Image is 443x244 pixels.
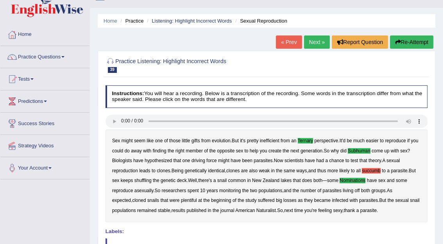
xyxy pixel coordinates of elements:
button: Report Question [332,35,388,49]
b: have [133,158,143,163]
b: genetically [185,168,207,173]
b: reproduce [112,188,133,193]
b: of [164,138,168,143]
b: asexually [134,188,154,193]
b: might [218,158,229,163]
b: feeling [318,208,332,213]
b: cloned [132,198,146,203]
b: beginning [211,198,231,203]
b: Sex [112,138,120,143]
a: Practice Questions [0,46,89,65]
a: Listening: Highlight Incorrect Words [152,18,232,24]
b: big [276,198,282,203]
span: 39 [108,67,117,73]
b: living [343,188,353,193]
b: might [121,138,133,143]
b: the [153,178,159,183]
b: parasite [360,208,377,213]
b: American [235,208,255,213]
b: all [356,168,361,173]
b: does [302,178,312,183]
b: inefficient [260,138,279,143]
li: Sexual Reproduction [233,17,287,25]
b: sex [400,148,407,154]
b: pretty [247,138,259,143]
b: chance [329,158,344,163]
b: So [323,148,329,154]
b: ternary [298,138,313,143]
b: A [382,158,385,163]
b: and [308,168,316,173]
b: an [291,138,296,143]
b: away [131,148,142,154]
b: sex [236,148,243,154]
b: So [277,208,283,213]
b: the [276,168,282,173]
b: in [207,208,211,213]
b: the [203,198,210,203]
b: expected [112,198,131,203]
b: Naturalist [256,208,276,213]
b: those [169,138,180,143]
b: like [146,138,154,143]
b: scientists [284,158,304,163]
b: published [186,208,206,213]
b: subhuman [348,148,370,154]
b: little [182,138,190,143]
b: stable [158,208,170,213]
b: a [387,168,389,173]
b: snails [147,198,159,203]
b: plentiful [181,198,197,203]
b: be [347,138,352,143]
b: same [284,168,295,173]
b: number [300,188,316,193]
b: keeps [121,178,133,183]
b: both [361,188,370,193]
b: of [204,148,208,154]
b: next [284,208,293,213]
b: thank [343,208,355,213]
b: more [327,168,338,173]
b: populations [112,208,136,213]
h4: Labels: [105,229,428,235]
b: populations [259,188,282,193]
b: But [232,138,239,143]
b: it's [240,138,245,143]
b: do [125,148,130,154]
b: a [356,208,359,213]
b: with [391,148,399,154]
b: did [340,148,347,154]
b: to [345,158,349,163]
b: why [330,148,339,154]
b: they [304,198,313,203]
b: genetic [161,178,175,183]
b: 10 [200,188,205,193]
b: snail [410,198,419,203]
b: a [325,158,328,163]
li: Practice [118,17,143,25]
h2: Practice Listening: Highlight Incorrect Words [105,57,305,73]
b: sexual [395,198,408,203]
b: the [168,148,174,154]
b: that [293,178,301,183]
b: the [388,198,394,203]
b: from [201,138,211,143]
b: the [238,198,244,203]
b: opposite [217,148,234,154]
b: researchers [162,188,186,193]
b: reproduce [385,138,406,143]
b: clones [226,168,239,173]
b: identical [208,168,225,173]
b: suffered [258,198,275,203]
b: nominations [339,178,365,183]
b: perspective [314,138,338,143]
b: the [282,148,289,154]
b: two [250,188,257,193]
b: the [213,208,219,213]
b: ways [296,168,307,173]
b: infected [332,198,348,203]
b: results [171,208,185,213]
b: the [242,188,249,193]
b: had [316,158,324,163]
b: Well [188,178,197,183]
